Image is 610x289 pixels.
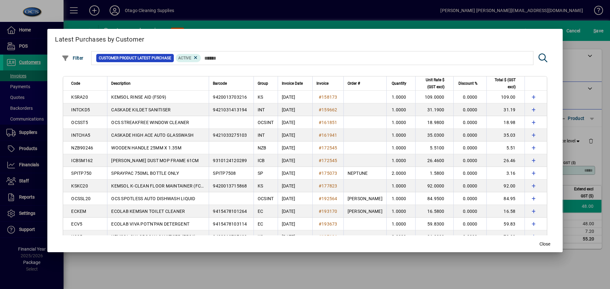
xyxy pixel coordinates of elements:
td: 59.8300 [415,218,453,230]
span: Filter [62,56,84,61]
span: # [319,171,322,176]
a: #193673 [316,220,340,227]
div: Total $ (GST excl) [491,76,521,90]
td: 72.00 [486,230,525,243]
span: # [319,145,322,150]
td: 31.19 [486,103,525,116]
span: 175073 [322,171,337,176]
td: 1.5800 [415,167,453,180]
span: 161851 [322,120,337,125]
span: 9420013715868 [213,183,247,188]
td: 3.16 [486,167,525,180]
span: Close [539,241,550,247]
span: Description [111,80,131,87]
td: [DATE] [278,218,312,230]
td: [DATE] [278,154,312,167]
span: Active [178,56,191,60]
mat-chip: Product Activation Status: Active [176,54,201,62]
td: [PERSON_NAME] [343,192,386,205]
span: KEMSOL K-CLEAN FLOOR MAINTAINER (FC01) [111,183,208,188]
span: KS [258,95,263,100]
span: # [319,107,322,112]
span: SPITP750 [71,171,91,176]
td: [DATE] [278,230,312,243]
span: Code [71,80,80,87]
a: #172545 [316,157,340,164]
span: KEMSOL RINSE AID (FS09) [111,95,166,100]
span: Invoice [316,80,329,87]
td: 0.0000 [453,218,486,230]
span: ECOLAB KEMSAN TOILET CLEANER [111,209,185,214]
span: 193170 [322,209,337,214]
span: 9310124120289 [213,158,247,163]
a: #161851 [316,119,340,126]
span: KSC5 [71,234,82,239]
td: [DATE] [278,116,312,129]
span: INTCHA5 [71,133,90,138]
span: WOODEN HANDLE 25MM X 1.35M [111,145,181,150]
td: 1.0000 [386,129,415,141]
td: 0.0000 [453,167,486,180]
span: NZB90246 [71,145,93,150]
a: #161941 [316,132,340,139]
td: 0.0000 [453,205,486,218]
td: 35.0300 [415,129,453,141]
span: KSKC20 [71,183,88,188]
span: OCSINT [258,120,274,125]
span: SP [258,171,263,176]
span: 9415478101264 [213,209,247,214]
td: 1.0000 [386,218,415,230]
span: # [319,133,322,138]
td: 1.0000 [386,205,415,218]
td: 1.0000 [386,103,415,116]
td: 35.03 [486,129,525,141]
a: #158173 [316,94,340,101]
span: INTCKD5 [71,107,90,112]
div: Discount % [457,80,483,87]
span: 193673 [322,221,337,227]
span: 161941 [322,133,337,138]
span: # [319,234,322,239]
td: 16.5800 [415,205,453,218]
span: 9421033275103 [213,133,247,138]
span: 172545 [322,158,337,163]
td: 0.0000 [453,230,486,243]
div: Barcode [213,80,250,87]
a: #193170 [316,208,340,215]
td: 1.0000 [386,180,415,192]
span: KSRA20 [71,95,88,100]
span: INT [258,107,265,112]
span: Barcode [213,80,227,87]
td: 1.0000 [386,116,415,129]
td: [DATE] [278,205,312,218]
span: CASKADE HIGH ACE AUTO GLASSWASH [111,133,193,138]
td: 84.9500 [415,192,453,205]
div: Invoice [316,80,340,87]
td: 1.0000 [386,192,415,205]
span: 9415478103114 [213,221,247,227]
td: 0.0000 [453,116,486,129]
a: #197186 [316,233,340,240]
span: OCSST5 [71,120,88,125]
h2: Latest Purchases by Customer [47,29,562,47]
span: # [319,183,322,188]
span: # [319,196,322,201]
td: 109.00 [486,91,525,103]
a: #159662 [316,106,340,113]
span: # [319,95,322,100]
td: 5.51 [486,141,525,154]
span: Discount % [458,80,478,87]
span: OCSINT [258,196,274,201]
td: 36.0000 [415,230,453,243]
a: #192564 [316,195,340,202]
div: Code [71,80,103,87]
span: ECV5 [71,221,82,227]
div: Group [258,80,274,87]
td: [DATE] [278,141,312,154]
td: 0.0000 [453,141,486,154]
span: [PERSON_NAME] DUST MOP FRAME 61CM [111,158,199,163]
td: NEPTUNE [343,167,386,180]
span: # [319,209,322,214]
div: Order # [348,80,383,87]
td: [DATE] [278,91,312,103]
